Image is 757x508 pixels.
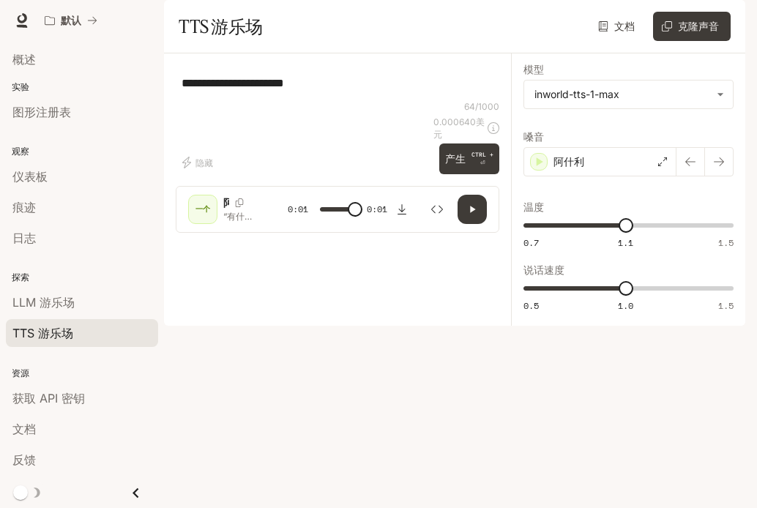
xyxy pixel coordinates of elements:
[523,63,544,75] font: 模型
[433,116,476,127] font: 0.000640
[223,196,254,209] font: 阿什利
[176,151,223,174] button: 隐藏
[61,14,81,26] font: 默认
[480,160,485,166] font: ⏎
[179,15,263,37] font: TTS 游乐场
[718,299,734,312] font: 1.5
[223,211,252,247] font: “有什么区别？
[445,152,466,165] font: 产生
[229,198,250,207] button: 复制语音ID
[678,20,719,32] font: 克隆声音
[523,299,539,312] font: 0.5
[471,151,493,158] font: CTRL +
[618,299,633,312] font: 1.0
[523,264,564,276] font: 说话速度
[534,88,619,100] font: inworld-tts-1-max
[523,130,544,143] font: 嗓音
[422,195,452,224] button: 检查
[653,12,731,41] button: 克隆声音
[367,203,387,215] font: 0:01
[618,236,633,249] font: 1.1
[38,6,104,35] button: 所有工作区
[387,195,417,224] button: 下载音频
[288,202,308,217] span: 0:01
[195,204,210,213] font: 一个
[614,20,635,32] font: 文档
[524,81,733,108] div: inworld-tts-1-max
[523,236,539,249] font: 0.7
[464,101,499,112] font: 64/1000
[553,155,584,168] font: 阿什利
[594,12,641,41] a: 文档
[195,157,213,168] font: 隐藏
[718,236,734,249] font: 1.5
[439,143,499,173] button: 产生CTRL +⏎
[523,201,544,213] font: 温度
[433,116,485,140] font: 美元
